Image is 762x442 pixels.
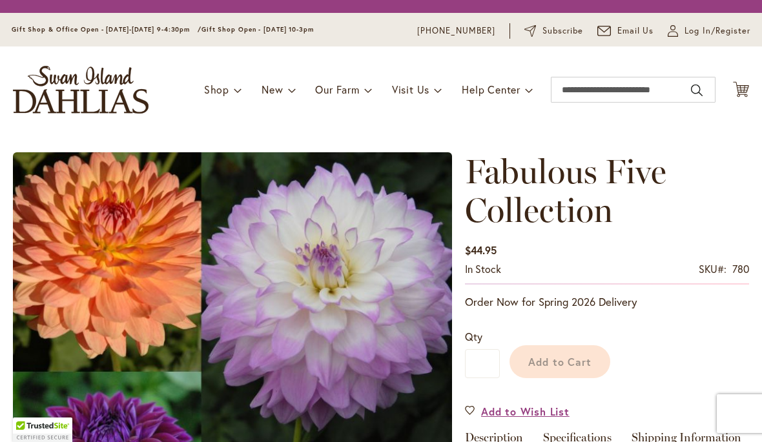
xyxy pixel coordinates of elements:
span: Gift Shop Open - [DATE] 10-3pm [201,25,314,34]
p: Order Now for Spring 2026 Delivery [465,294,749,310]
span: Add to Wish List [481,404,570,419]
span: New [262,83,283,96]
a: Subscribe [524,25,583,37]
span: Gift Shop & Office Open - [DATE]-[DATE] 9-4:30pm / [12,25,201,34]
div: 780 [732,262,749,277]
a: store logo [13,66,149,114]
span: Email Us [617,25,654,37]
a: Email Us [597,25,654,37]
strong: SKU [699,262,726,276]
span: Subscribe [542,25,583,37]
span: Visit Us [392,83,429,96]
a: [PHONE_NUMBER] [417,25,495,37]
a: Add to Wish List [465,404,570,419]
span: Log In/Register [685,25,750,37]
span: Fabulous Five Collection [465,151,666,230]
button: Search [691,80,703,101]
span: Qty [465,330,482,343]
div: Availability [465,262,501,277]
span: In stock [465,262,501,276]
span: Shop [204,83,229,96]
iframe: Launch Accessibility Center [10,396,46,432]
span: $44.95 [465,243,497,257]
a: Log In/Register [668,25,750,37]
span: Help Center [462,83,520,96]
span: Our Farm [315,83,359,96]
